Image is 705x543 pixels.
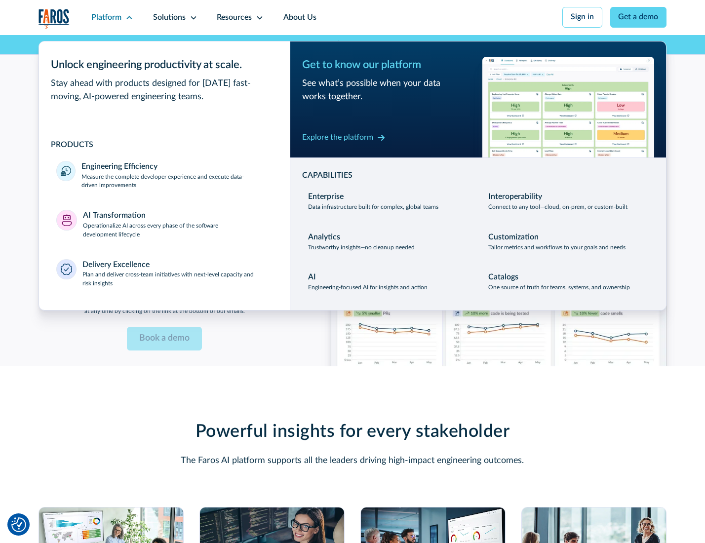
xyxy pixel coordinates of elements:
p: Measure the complete developer experience and execute data-driven improvements [81,173,272,191]
a: AI TransformationOperationalize AI across every phase of the software development lifecycle [51,204,278,245]
img: Logo of the analytics and reporting company Faros. [39,9,70,29]
div: Stay ahead with products designed for [DATE] fast-moving, AI-powered engineering teams. [51,77,278,104]
p: One source of truth for teams, systems, and ownership [488,283,630,292]
div: Solutions [153,12,186,24]
div: AI [308,271,316,283]
p: Engineering-focused AI for insights and action [308,283,428,292]
div: Engineering Efficiency [81,161,157,173]
div: Delivery Excellence [82,259,150,271]
a: InteroperabilityConnect to any tool—cloud, on-prem, or custom-built [482,185,655,218]
a: EnterpriseData infrastructure built for complex, global teams [302,185,474,218]
a: Sign in [562,7,602,28]
div: AI Transformation [83,210,146,222]
img: Revisit consent button [11,517,26,532]
div: Customization [488,232,539,243]
p: Data infrastructure built for complex, global teams [308,203,438,212]
p: Trustworthy insights—no cleanup needed [308,243,415,252]
div: Platform [91,12,121,24]
input: Book a demo [127,327,202,351]
p: Connect to any tool—cloud, on-prem, or custom-built [488,203,627,212]
a: AnalyticsTrustworthy insights—no cleanup needed [302,226,474,258]
div: Explore the platform [302,132,373,144]
div: Analytics [308,232,340,243]
p: Operationalize AI across every phase of the software development lifecycle [83,222,273,239]
h2: Powerful insights for every stakeholder [117,421,588,442]
p: Tailor metrics and workflows to your goals and needs [488,243,626,252]
a: AIEngineering-focused AI for insights and action [302,266,474,299]
p: The Faros AI platform supports all the leaders driving high-impact engineering outcomes. [117,454,588,467]
a: Get a demo [610,7,667,28]
div: Catalogs [488,271,518,283]
img: Workflow productivity trends heatmap chart [482,57,655,157]
div: CAPABILITIES [302,170,655,182]
div: Interoperability [488,191,542,203]
div: See what’s possible when your data works together. [302,77,474,104]
div: Enterprise [308,191,344,203]
div: Resources [217,12,252,24]
a: Delivery ExcellencePlan and deliver cross-team initiatives with next-level capacity and risk insi... [51,253,278,295]
a: CatalogsOne source of truth for teams, systems, and ownership [482,266,655,299]
div: PRODUCTS [51,139,278,151]
a: home [39,9,70,29]
p: Plan and deliver cross-team initiatives with next-level capacity and risk insights [82,271,273,288]
a: CustomizationTailor metrics and workflows to your goals and needs [482,226,655,258]
a: Explore the platform [302,130,385,146]
button: Cookie Settings [11,517,26,532]
nav: Platform [39,35,667,310]
div: Get to know our platform [302,57,474,73]
a: Engineering EfficiencyMeasure the complete developer experience and execute data-driven improvements [51,155,278,196]
div: Unlock engineering productivity at scale. [51,57,278,73]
